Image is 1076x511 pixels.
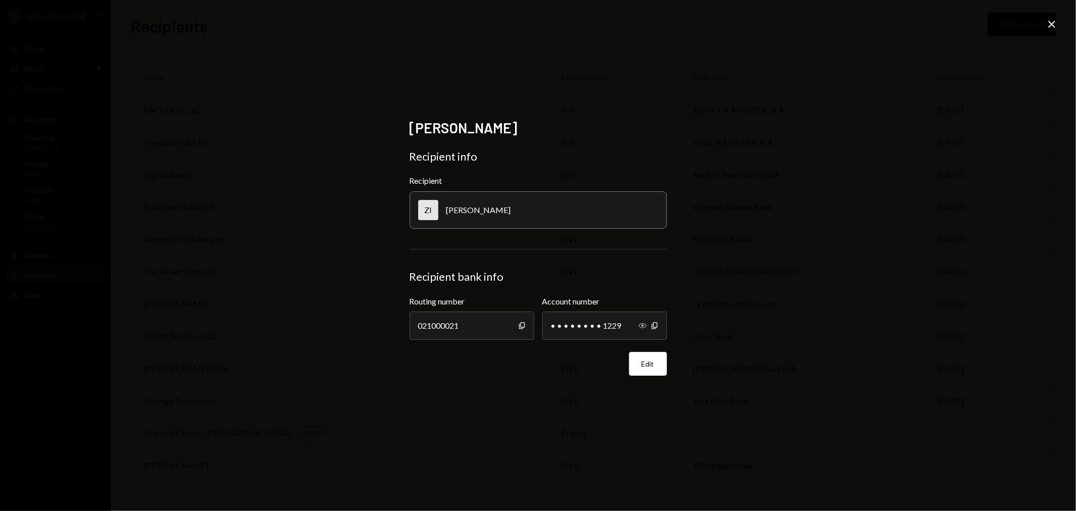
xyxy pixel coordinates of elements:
[410,149,667,164] div: Recipient info
[410,270,667,284] div: Recipient bank info
[542,295,667,308] label: Account number
[410,312,534,340] div: 021000021
[410,118,667,138] h2: [PERSON_NAME]
[629,352,667,376] button: Edit
[418,200,438,220] div: ZI
[542,312,667,340] div: • • • • • • • • 1229
[446,205,511,215] div: [PERSON_NAME]
[410,295,534,308] label: Routing number
[410,176,667,185] div: Recipient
